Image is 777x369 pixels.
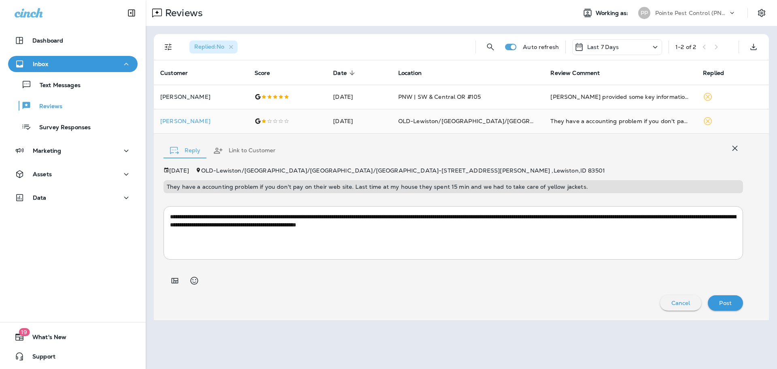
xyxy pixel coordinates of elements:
button: Export as CSV [745,39,762,55]
span: Score [255,70,270,77]
div: PP [638,7,650,19]
div: 1 - 2 of 2 [675,44,696,50]
button: Filters [160,39,176,55]
span: OLD-Lewiston/[GEOGRAPHIC_DATA]/[GEOGRAPHIC_DATA]/[GEOGRAPHIC_DATA] - [STREET_ADDRESS][PERSON_NAME... [201,167,605,174]
span: Review Comment [550,69,610,77]
p: Dashboard [32,37,63,44]
span: Replied [703,70,724,77]
button: Select an emoji [186,273,202,289]
span: Date [333,69,357,77]
p: Pointe Pest Control (PNW) [655,10,728,16]
button: Support [8,348,138,365]
p: Cancel [671,300,690,306]
p: Reviews [162,7,203,19]
div: Brandon provided some key information about seasonal tasks to perform in order to curb wasp popul... [550,93,690,101]
span: Customer [160,70,188,77]
p: [PERSON_NAME] [160,94,242,100]
div: Click to view Customer Drawer [160,118,242,124]
p: Assets [33,171,52,177]
p: Text Messages [32,82,81,90]
div: They have a accounting problem if you don't pay on their web site. Last time at my house they spe... [550,117,690,125]
button: Dashboard [8,32,138,49]
button: Settings [754,6,769,20]
button: Text Messages [8,76,138,93]
p: Marketing [33,147,61,154]
button: Data [8,190,138,206]
span: Customer [160,69,198,77]
button: Search Reviews [482,39,499,55]
button: 19What's New [8,329,138,345]
span: What's New [24,334,66,343]
p: They have a accounting problem if you don't pay on their web site. Last time at my house they spe... [167,183,740,190]
span: PNW | SW & Central OR #105 [398,93,481,100]
button: Survey Responses [8,118,138,135]
p: Reviews [31,103,62,111]
td: [DATE] [327,109,391,133]
div: Replied:No [189,41,238,53]
button: Post [708,295,743,311]
span: Replied : No [194,43,224,50]
span: Location [398,70,422,77]
p: Data [33,194,47,201]
span: Working as: [596,10,630,17]
span: Score [255,69,281,77]
p: Post [719,300,732,306]
span: Location [398,69,432,77]
button: Reply [163,136,207,165]
button: Cancel [660,295,702,311]
button: Marketing [8,143,138,159]
span: 19 [19,328,30,336]
button: Collapse Sidebar [120,5,143,21]
p: Inbox [33,61,48,67]
button: Link to Customer [207,136,282,165]
span: Review Comment [550,70,600,77]
span: Date [333,70,347,77]
p: [PERSON_NAME] [160,118,242,124]
p: Auto refresh [523,44,559,50]
td: [DATE] [327,85,391,109]
span: Replied [703,69,735,77]
span: OLD-Lewiston/[GEOGRAPHIC_DATA]/[GEOGRAPHIC_DATA]/Pullman #208 [398,117,613,125]
span: Support [24,353,55,363]
p: [DATE] [169,167,189,174]
button: Assets [8,166,138,182]
button: Inbox [8,56,138,72]
button: Reviews [8,97,138,114]
p: Survey Responses [31,124,91,132]
button: Add in a premade template [167,273,183,289]
p: Last 7 Days [587,44,619,50]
